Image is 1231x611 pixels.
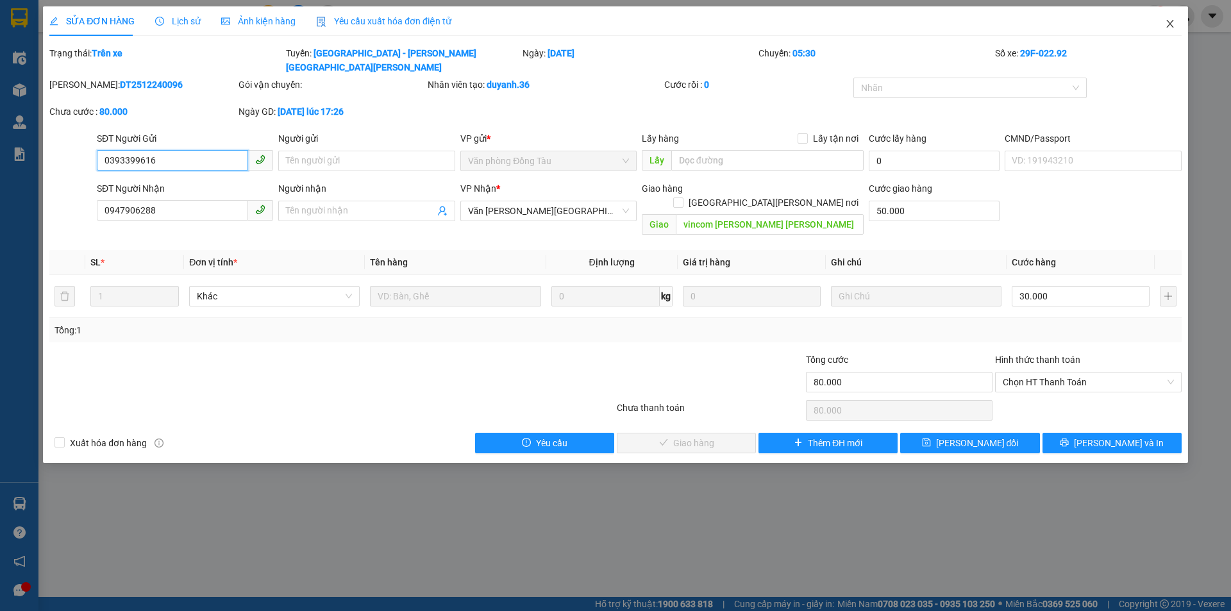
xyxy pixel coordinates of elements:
span: picture [221,17,230,26]
div: Gói vận chuyển: [239,78,425,92]
button: delete [54,286,75,306]
span: save [922,438,931,448]
span: [PERSON_NAME] và In [1074,436,1164,450]
span: Xuất hóa đơn hàng [65,436,152,450]
span: Thêm ĐH mới [808,436,862,450]
b: 29F-022.92 [1020,48,1067,58]
div: VP gửi [460,131,637,146]
span: Chọn HT Thanh Toán [1003,372,1174,392]
input: Ghi Chú [831,286,1001,306]
span: Yêu cầu xuất hóa đơn điện tử [316,16,451,26]
input: Dọc đường [671,150,864,171]
input: Cước giao hàng [869,201,1000,221]
div: [PERSON_NAME]: [49,78,236,92]
button: Close [1152,6,1188,42]
button: plus [1160,286,1177,306]
button: save[PERSON_NAME] đổi [900,433,1039,453]
button: checkGiao hàng [617,433,756,453]
span: phone [255,155,265,165]
span: info-circle [155,439,163,448]
span: Định lượng [589,257,635,267]
span: Lấy [642,150,671,171]
span: Lịch sử [155,16,201,26]
span: plus [794,438,803,448]
b: [DATE] [548,48,574,58]
span: printer [1060,438,1069,448]
span: kg [660,286,673,306]
span: Giao [642,214,676,235]
b: [GEOGRAPHIC_DATA] - [PERSON_NAME][GEOGRAPHIC_DATA][PERSON_NAME] [286,48,476,72]
span: exclamation-circle [522,438,531,448]
div: Trạng thái: [48,46,285,74]
span: Tên hàng [370,257,408,267]
span: user-add [437,206,448,216]
span: Lấy tận nơi [808,131,864,146]
div: Tổng: 1 [54,323,475,337]
label: Cước lấy hàng [869,133,926,144]
b: Trên xe [92,48,122,58]
span: Văn phòng Đồng Tàu [468,151,629,171]
span: phone [255,205,265,215]
div: Ngày: [521,46,758,74]
span: Giá trị hàng [683,257,730,267]
span: Cước hàng [1012,257,1056,267]
span: VP Nhận [460,183,496,194]
span: edit [49,17,58,26]
div: Ngày GD: [239,105,425,119]
div: Số xe: [994,46,1183,74]
b: DT2512240096 [120,80,183,90]
div: Cước rồi : [664,78,851,92]
button: plusThêm ĐH mới [758,433,898,453]
b: 80.000 [99,106,128,117]
span: SỬA ĐƠN HÀNG [49,16,135,26]
span: Văn phòng Thanh Hóa [468,201,629,221]
b: [DATE] lúc 17:26 [278,106,344,117]
input: 0 [683,286,821,306]
div: Chưa cước : [49,105,236,119]
span: [PERSON_NAME] đổi [936,436,1019,450]
button: printer[PERSON_NAME] và In [1043,433,1182,453]
span: Ảnh kiện hàng [221,16,296,26]
span: Đơn vị tính [189,257,237,267]
span: close [1165,19,1175,29]
b: 0 [704,80,709,90]
div: Người gửi [278,131,455,146]
div: SĐT Người Nhận [97,181,273,196]
div: SĐT Người Gửi [97,131,273,146]
span: Lấy hàng [642,133,679,144]
div: Người nhận [278,181,455,196]
input: VD: Bàn, Ghế [370,286,540,306]
div: CMND/Passport [1005,131,1181,146]
span: [GEOGRAPHIC_DATA][PERSON_NAME] nơi [683,196,864,210]
input: Dọc đường [676,214,864,235]
div: Chưa thanh toán [615,401,805,423]
b: duyanh.36 [487,80,530,90]
div: Nhân viên tạo: [428,78,662,92]
th: Ghi chú [826,250,1007,275]
span: Tổng cước [806,355,848,365]
div: Tuyến: [285,46,521,74]
label: Hình thức thanh toán [995,355,1080,365]
span: clock-circle [155,17,164,26]
span: Khác [197,287,352,306]
img: icon [316,17,326,27]
b: 05:30 [792,48,816,58]
span: Giao hàng [642,183,683,194]
div: Chuyến: [757,46,994,74]
span: SL [90,257,101,267]
label: Cước giao hàng [869,183,932,194]
span: Yêu cầu [536,436,567,450]
input: Cước lấy hàng [869,151,1000,171]
button: exclamation-circleYêu cầu [475,433,614,453]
